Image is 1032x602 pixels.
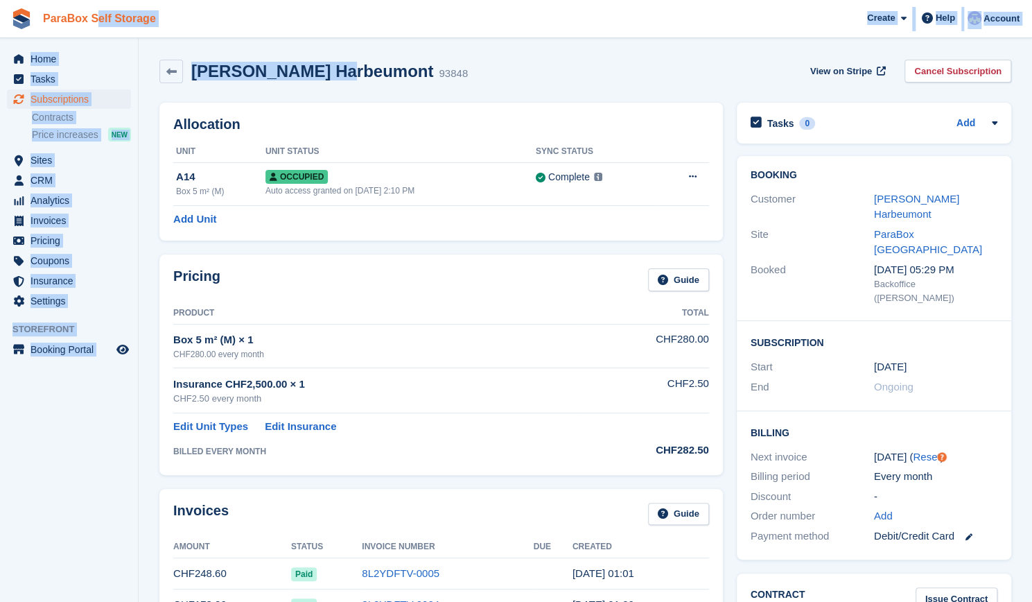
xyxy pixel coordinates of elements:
[874,277,997,304] div: Backoffice ([PERSON_NAME])
[904,60,1011,83] a: Cancel Subscription
[936,11,955,25] span: Help
[30,89,114,109] span: Subscriptions
[874,381,913,393] span: Ongoing
[874,508,893,524] a: Add
[7,251,131,270] a: menu
[173,141,265,163] th: Unit
[936,451,948,463] div: Tooltip anchor
[265,419,336,435] a: Edit Insurance
[108,128,131,141] div: NEW
[30,251,114,270] span: Coupons
[291,536,362,558] th: Status
[874,359,907,375] time: 2025-07-03 23:00:00 UTC
[30,231,114,250] span: Pricing
[173,302,577,325] th: Product
[751,227,874,258] div: Site
[30,211,114,230] span: Invoices
[767,117,794,130] h2: Tasks
[577,368,709,413] td: CHF2.50
[874,528,997,544] div: Debit/Credit Card
[176,185,265,198] div: Box 5 m² (M)
[173,445,577,458] div: BILLED EVERY MONTH
[7,231,131,250] a: menu
[577,442,709,458] div: CHF282.50
[30,191,114,210] span: Analytics
[362,536,533,558] th: Invoice Number
[874,262,997,278] div: [DATE] 05:29 PM
[7,171,131,190] a: menu
[534,536,572,558] th: Due
[548,170,590,184] div: Complete
[572,536,709,558] th: Created
[265,170,328,184] span: Occupied
[867,11,895,25] span: Create
[7,340,131,359] a: menu
[173,419,248,435] a: Edit Unit Types
[30,150,114,170] span: Sites
[577,302,709,325] th: Total
[7,271,131,291] a: menu
[751,359,874,375] div: Start
[968,11,981,25] img: Gaspard Frey
[30,291,114,311] span: Settings
[30,49,114,69] span: Home
[874,228,982,256] a: ParaBox [GEOGRAPHIC_DATA]
[805,60,889,83] a: View on Stripe
[173,558,291,590] td: CHF248.60
[751,489,874,505] div: Discount
[751,469,874,485] div: Billing period
[30,69,114,89] span: Tasks
[176,169,265,185] div: A14
[173,503,229,526] h2: Invoices
[173,536,291,558] th: Amount
[874,489,997,505] div: -
[362,567,439,579] a: 8L2YDFTV-0005
[648,503,709,526] a: Guide
[32,111,131,124] a: Contracts
[7,211,131,230] a: menu
[291,567,317,581] span: Paid
[173,268,220,291] h2: Pricing
[7,89,131,109] a: menu
[173,392,577,406] div: CHF2.50 every month
[751,191,874,223] div: Customer
[751,425,997,439] h2: Billing
[536,141,656,163] th: Sync Status
[751,170,997,181] h2: Booking
[751,262,874,305] div: Booked
[30,271,114,291] span: Insurance
[799,117,815,130] div: 0
[874,193,959,221] a: [PERSON_NAME] Harbeumont
[173,377,577,393] div: Insurance CHF2,500.00 × 1
[874,449,997,465] div: [DATE] ( )
[30,171,114,190] span: CRM
[7,69,131,89] a: menu
[7,49,131,69] a: menu
[191,62,433,80] h2: [PERSON_NAME] Harbeumont
[751,528,874,544] div: Payment method
[810,64,872,78] span: View on Stripe
[265,141,536,163] th: Unit Status
[7,291,131,311] a: menu
[11,8,32,29] img: stora-icon-8386f47178a22dfd0bd8f6a31ec36ba5ce8667c1dd55bd0f319d3a0aa187defe.svg
[439,66,468,82] div: 93848
[173,212,216,227] a: Add Unit
[956,116,975,132] a: Add
[751,508,874,524] div: Order number
[874,469,997,485] div: Every month
[913,451,940,463] a: Reset
[114,341,131,358] a: Preview store
[173,348,577,361] div: CHF280.00 every month
[12,322,138,336] span: Storefront
[173,332,577,348] div: Box 5 m² (M) × 1
[751,379,874,395] div: End
[30,340,114,359] span: Booking Portal
[32,128,98,141] span: Price increases
[577,324,709,368] td: CHF280.00
[7,191,131,210] a: menu
[751,449,874,465] div: Next invoice
[572,567,634,579] time: 2025-08-03 23:01:01 UTC
[983,12,1020,26] span: Account
[751,335,997,349] h2: Subscription
[648,268,709,291] a: Guide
